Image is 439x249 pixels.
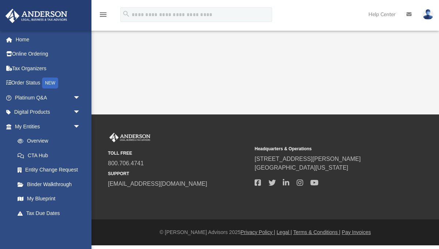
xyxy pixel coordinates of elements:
[10,134,91,148] a: Overview
[108,150,249,156] small: TOLL FREE
[342,229,371,235] a: Pay Invoices
[73,105,88,120] span: arrow_drop_down
[10,148,91,163] a: CTA Hub
[255,165,348,171] a: [GEOGRAPHIC_DATA][US_STATE]
[108,160,144,166] a: 800.706.4741
[255,146,396,152] small: Headquarters & Operations
[10,177,91,192] a: Binder Walkthrough
[241,229,275,235] a: Privacy Policy |
[293,229,341,235] a: Terms & Conditions |
[3,9,70,23] img: Anderson Advisors Platinum Portal
[10,163,91,177] a: Entity Change Request
[42,78,58,88] div: NEW
[5,32,91,47] a: Home
[73,119,88,134] span: arrow_drop_down
[91,229,439,236] div: © [PERSON_NAME] Advisors 2025
[99,14,108,19] a: menu
[122,10,130,18] i: search
[277,229,292,235] a: Legal |
[10,192,88,206] a: My Blueprint
[73,220,88,235] span: arrow_drop_down
[5,119,91,134] a: My Entitiesarrow_drop_down
[108,181,207,187] a: [EMAIL_ADDRESS][DOMAIN_NAME]
[10,206,91,220] a: Tax Due Dates
[108,133,152,142] img: Anderson Advisors Platinum Portal
[423,9,434,20] img: User Pic
[5,76,91,91] a: Order StatusNEW
[5,61,91,76] a: Tax Organizers
[108,170,249,177] small: SUPPORT
[255,156,361,162] a: [STREET_ADDRESS][PERSON_NAME]
[5,90,91,105] a: Platinum Q&Aarrow_drop_down
[73,90,88,105] span: arrow_drop_down
[5,105,91,120] a: Digital Productsarrow_drop_down
[5,220,88,235] a: My Anderson Teamarrow_drop_down
[5,47,91,61] a: Online Ordering
[99,10,108,19] i: menu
